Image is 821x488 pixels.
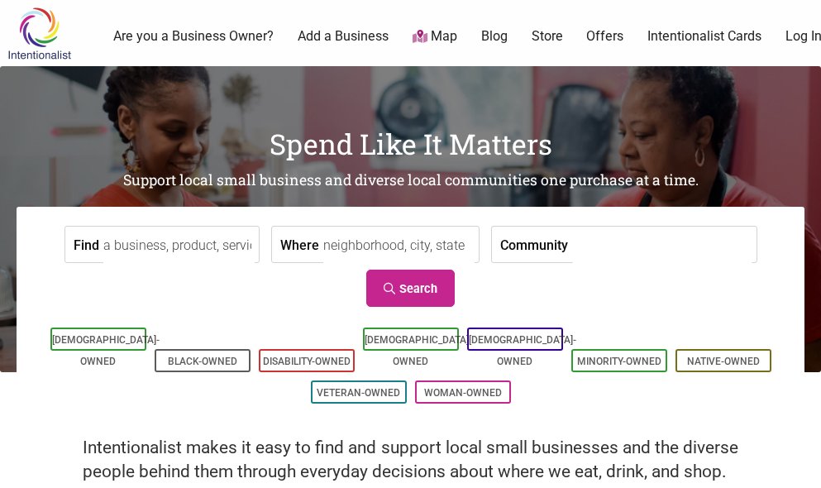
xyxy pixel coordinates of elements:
a: Map [413,27,457,46]
a: [DEMOGRAPHIC_DATA]-Owned [469,334,576,367]
a: Woman-Owned [424,387,502,399]
a: [DEMOGRAPHIC_DATA]-Owned [52,334,160,367]
label: Where [280,227,319,262]
a: Add a Business [298,27,389,45]
a: Store [532,27,563,45]
input: a business, product, service [103,227,255,264]
a: Native-Owned [687,356,760,367]
a: Blog [481,27,508,45]
a: Minority-Owned [577,356,661,367]
label: Community [500,227,568,262]
a: Are you a Business Owner? [113,27,274,45]
label: Find [74,227,99,262]
a: Intentionalist Cards [647,27,761,45]
h2: Intentionalist makes it easy to find and support local small businesses and the diverse people be... [83,436,738,484]
input: neighborhood, city, state [323,227,475,264]
a: [DEMOGRAPHIC_DATA]-Owned [365,334,472,367]
a: Disability-Owned [263,356,351,367]
a: Black-Owned [168,356,237,367]
a: Veteran-Owned [317,387,400,399]
a: Search [366,270,455,307]
a: Offers [586,27,623,45]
